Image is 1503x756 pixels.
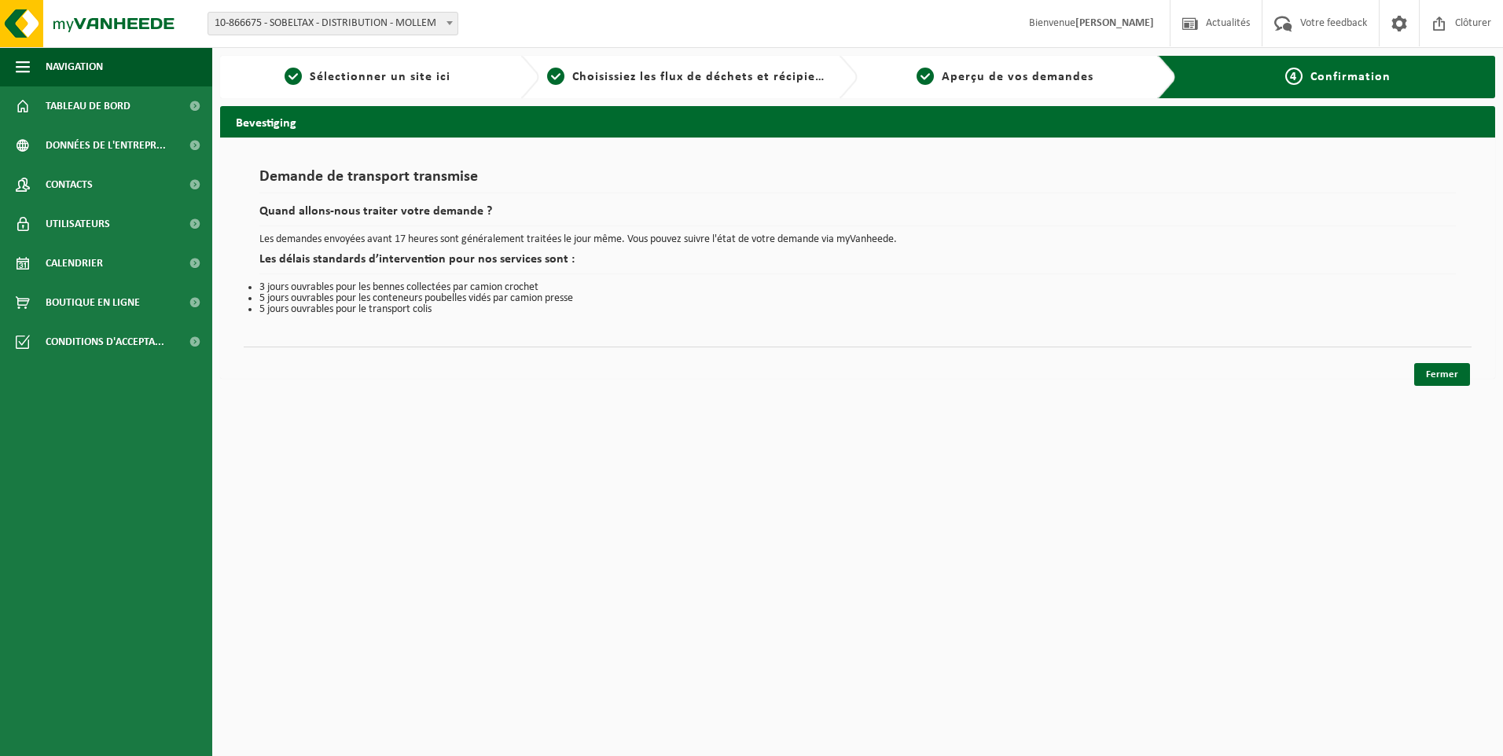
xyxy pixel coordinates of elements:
h2: Quand allons-nous traiter votre demande ? [259,205,1456,226]
li: 3 jours ouvrables pour les bennes collectées par camion crochet [259,282,1456,293]
li: 5 jours ouvrables pour le transport colis [259,304,1456,315]
strong: [PERSON_NAME] [1075,17,1154,29]
span: Tableau de bord [46,86,130,126]
span: Choisissiez les flux de déchets et récipients [572,71,834,83]
span: Contacts [46,165,93,204]
span: Boutique en ligne [46,283,140,322]
h2: Bevestiging [220,106,1495,137]
a: 1Sélectionner un site ici [228,68,508,86]
p: Les demandes envoyées avant 17 heures sont généralement traitées le jour même. Vous pouvez suivre... [259,234,1456,245]
span: 3 [917,68,934,85]
span: Aperçu de vos demandes [942,71,1093,83]
span: 10-866675 - SOBELTAX - DISTRIBUTION - MOLLEM [208,12,458,35]
span: 2 [547,68,564,85]
span: Sélectionner un site ici [310,71,450,83]
a: 2Choisissiez les flux de déchets et récipients [547,68,827,86]
span: Données de l'entrepr... [46,126,166,165]
li: 5 jours ouvrables pour les conteneurs poubelles vidés par camion presse [259,293,1456,304]
a: 3Aperçu de vos demandes [865,68,1145,86]
span: Conditions d'accepta... [46,322,164,361]
h1: Demande de transport transmise [259,169,1456,193]
span: Calendrier [46,244,103,283]
span: 4 [1285,68,1303,85]
span: 1 [285,68,302,85]
h2: Les délais standards d’intervention pour nos services sont : [259,253,1456,274]
span: Confirmation [1310,71,1391,83]
span: 10-866675 - SOBELTAX - DISTRIBUTION - MOLLEM [208,13,458,35]
span: Navigation [46,47,103,86]
span: Utilisateurs [46,204,110,244]
a: Fermer [1414,363,1470,386]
